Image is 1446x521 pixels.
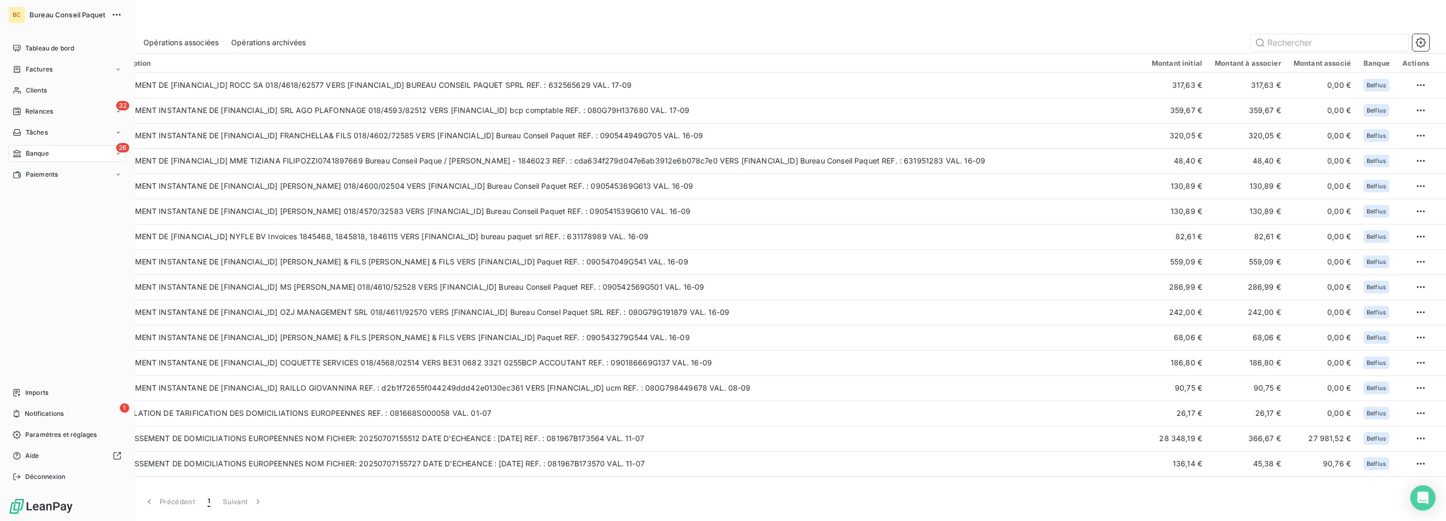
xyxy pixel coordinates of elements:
[1145,73,1209,98] td: 317,63 €
[1287,401,1357,426] td: 0,00 €
[105,426,1145,451] td: ENCAISSEMENT DE DOMICILIATIONS EUROPEENNES NOM FICHIER: 20250707155512 DATE D'ECHEANCE : [DATE] R...
[120,403,129,413] span: 1
[105,476,1145,502] td: VERSEMENT INSTANTANE DE [FINANCIAL_ID] [PERSON_NAME]: Honoraires de Comptabilite VERS [FINANCIAL_...
[1209,401,1287,426] td: 26,17 €
[1145,350,1209,375] td: 186,80 €
[26,65,53,74] span: Factures
[1145,300,1209,325] td: 242,00 €
[208,496,210,507] span: 1
[1367,233,1386,240] span: Belfius
[105,199,1145,224] td: VERSEMENT INSTANTANE DE [FINANCIAL_ID] [PERSON_NAME] 018/4570/32583 VERS [FINANCIAL_ID] Bureau Co...
[25,472,66,482] span: Déconnexion
[105,375,1145,401] td: VERSEMENT INSTANTANE DE [FINANCIAL_ID] RAILLO GIOVANNINA REF. : d2b1f72655f044249ddd42e0130ec361 ...
[216,491,270,513] button: Suivant
[29,11,105,19] span: Bureau Conseil Paquet
[1410,485,1435,510] div: Open Intercom Messenger
[1209,173,1287,199] td: 130,89 €
[1152,59,1202,67] div: Montant initial
[1367,158,1386,164] span: Belfius
[105,123,1145,148] td: VERSEMENT INSTANTANE DE [FINANCIAL_ID] FRANCHELLA& FILS 018/4602/72585 VERS [FINANCIAL_ID] Bureau...
[8,6,25,23] div: BC
[1145,173,1209,199] td: 130,89 €
[1287,73,1357,98] td: 0,00 €
[105,325,1145,350] td: VERSEMENT INSTANTANE DE [FINANCIAL_ID] [PERSON_NAME] & FILS [PERSON_NAME] & FILS VERS [FINANCIAL_...
[1209,300,1287,325] td: 242,00 €
[1367,461,1386,467] span: Belfius
[1209,98,1287,123] td: 359,67 €
[1367,183,1386,189] span: Belfius
[1145,148,1209,173] td: 48,40 €
[1287,148,1357,173] td: 0,00 €
[1287,224,1357,249] td: 0,00 €
[1209,123,1287,148] td: 320,05 €
[1145,476,1209,502] td: 114,96 €
[1145,274,1209,300] td: 286,99 €
[116,101,129,110] span: 32
[1215,59,1281,67] div: Montant à associer
[1145,325,1209,350] td: 68,06 €
[105,249,1145,274] td: VERSEMENT INSTANTANE DE [FINANCIAL_ID] [PERSON_NAME] & FILS [PERSON_NAME] & FILS VERS [FINANCIAL_...
[26,149,49,158] span: Banque
[1209,476,1287,502] td: 24,21 €
[1145,224,1209,249] td: 82,61 €
[1145,375,1209,401] td: 90,75 €
[105,73,1145,98] td: VERSEMENT DE [FINANCIAL_ID] ROCC SA 018/4618/62577 VERS [FINANCIAL_ID] BUREAU CONSEIL PAQUET SPRL...
[25,107,53,116] span: Relances
[1287,123,1357,148] td: 0,00 €
[1145,401,1209,426] td: 26,17 €
[1251,34,1408,51] input: Rechercher
[1367,435,1386,442] span: Belfius
[1367,284,1386,290] span: Belfius
[1209,274,1287,300] td: 286,99 €
[26,170,58,179] span: Paiements
[231,37,306,48] span: Opérations archivées
[1287,274,1357,300] td: 0,00 €
[1367,334,1386,341] span: Belfius
[8,498,74,515] img: Logo LeanPay
[111,59,1139,67] div: Description
[1145,451,1209,476] td: 136,14 €
[1294,59,1351,67] div: Montant associé
[1145,199,1209,224] td: 130,89 €
[143,37,219,48] span: Opérations associées
[25,388,48,397] span: Imports
[26,128,48,137] span: Tâches
[105,300,1145,325] td: VERSEMENT INSTANTANE DE [FINANCIAL_ID] OZJ MANAGEMENT SRL 018/4611/92570 VERS [FINANCIAL_ID] Bure...
[1402,59,1429,67] div: Actions
[1145,249,1209,274] td: 559,09 €
[1367,208,1386,214] span: Belfius
[1367,107,1386,114] span: Belfius
[1367,132,1386,139] span: Belfius
[1209,375,1287,401] td: 90,75 €
[25,44,74,53] span: Tableau de bord
[1209,148,1287,173] td: 48,40 €
[138,491,201,513] button: Précédent
[1145,426,1209,451] td: 28 348,19 €
[1367,360,1386,366] span: Belfius
[1367,385,1386,391] span: Belfius
[1367,309,1386,315] span: Belfius
[1287,350,1357,375] td: 0,00 €
[25,430,97,440] span: Paramètres et réglages
[1367,410,1386,416] span: Belfius
[1209,224,1287,249] td: 82,61 €
[1145,98,1209,123] td: 359,67 €
[105,173,1145,199] td: VERSEMENT INSTANTANE DE [FINANCIAL_ID] [PERSON_NAME] 018/4600/02504 VERS [FINANCIAL_ID] Bureau Co...
[1287,426,1357,451] td: 27 981,52 €
[1287,476,1357,502] td: 90,75 €
[105,350,1145,375] td: VERSEMENT INSTANTANE DE [FINANCIAL_ID] COQUETTE SERVICES 018/4568/02514 VERS BE31 0682 3321 0255B...
[105,98,1145,123] td: VERSEMENT INSTANTANE DE [FINANCIAL_ID] SRL AGO PLAFONNAGE 018/4593/82512 VERS [FINANCIAL_ID] bcp ...
[25,451,39,461] span: Aide
[1145,123,1209,148] td: 320,05 €
[201,491,216,513] button: 1
[1364,59,1390,67] div: Banque
[1287,451,1357,476] td: 90,76 €
[1209,325,1287,350] td: 68,06 €
[116,143,129,152] span: 26
[1209,350,1287,375] td: 186,80 €
[105,224,1145,249] td: VERSEMENT DE [FINANCIAL_ID] NYFLE BV Invoices 1845468, 1845818, 1846115 VERS [FINANCIAL_ID] burea...
[1287,375,1357,401] td: 0,00 €
[1209,426,1287,451] td: 366,67 €
[1367,259,1386,265] span: Belfius
[1287,325,1357,350] td: 0,00 €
